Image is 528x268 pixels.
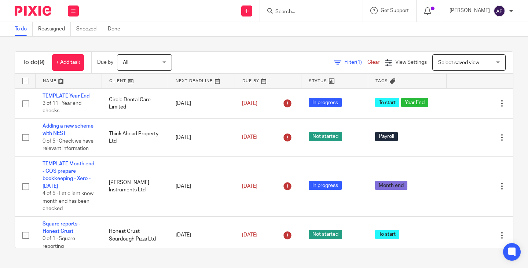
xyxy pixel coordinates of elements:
[309,230,342,239] span: Not started
[15,22,33,36] a: To do
[375,230,399,239] span: To start
[43,101,81,114] span: 3 of 11 · Year end checks
[102,156,168,216] td: [PERSON_NAME] Instruments Ltd
[450,7,490,14] p: [PERSON_NAME]
[43,191,93,211] span: 4 of 5 · Let client know month end has been checked
[309,181,342,190] span: In progress
[375,98,399,107] span: To start
[438,60,479,65] span: Select saved view
[22,59,45,66] h1: To do
[381,8,409,13] span: Get Support
[43,93,89,99] a: TEMPLATE Year End
[108,22,126,36] a: Done
[43,161,94,189] a: TEMPLATE Month end - COS prepare bookkeeping - Xero - [DATE]
[401,98,428,107] span: Year End
[43,221,80,234] a: Square reports - Honest Crust
[168,156,235,216] td: [DATE]
[168,118,235,156] td: [DATE]
[356,60,362,65] span: (1)
[375,181,407,190] span: Month end
[43,236,75,249] span: 0 of 1 · Square reporting
[309,98,342,107] span: In progress
[242,135,257,140] span: [DATE]
[242,184,257,189] span: [DATE]
[97,59,113,66] p: Due by
[43,139,93,151] span: 0 of 5 · Check we have relevant information
[168,216,235,254] td: [DATE]
[43,124,93,136] a: Adding a new scheme with NEST
[102,216,168,254] td: Honest Crust Sourdough Pizza Ltd
[275,9,341,15] input: Search
[242,101,257,106] span: [DATE]
[52,54,84,71] a: + Add task
[76,22,102,36] a: Snoozed
[375,79,388,83] span: Tags
[38,59,45,65] span: (9)
[494,5,505,17] img: svg%3E
[15,6,51,16] img: Pixie
[168,88,235,118] td: [DATE]
[242,232,257,238] span: [DATE]
[102,118,168,156] td: Think Ahead Property Ltd
[123,60,128,65] span: All
[375,132,398,141] span: Payroll
[367,60,379,65] a: Clear
[309,132,342,141] span: Not started
[102,88,168,118] td: Circle Dental Care Limited
[395,60,427,65] span: View Settings
[344,60,367,65] span: Filter
[38,22,71,36] a: Reassigned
